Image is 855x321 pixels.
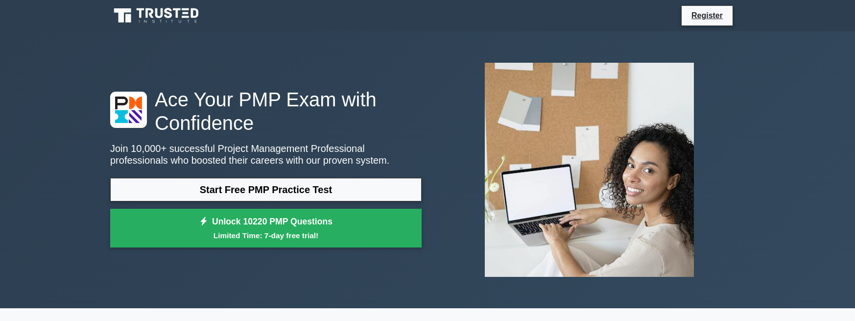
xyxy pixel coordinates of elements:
a: Unlock 10220 PMP QuestionsLimited Time: 7-day free trial! [110,209,422,248]
p: Join 10,000+ successful Project Management Professional professionals who boosted their careers w... [110,143,422,166]
h1: Ace Your PMP Exam with Confidence [110,88,422,135]
small: Limited Time: 7-day free trial! [122,230,409,241]
a: Register [686,9,729,22]
a: Start Free PMP Practice Test [110,178,422,201]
